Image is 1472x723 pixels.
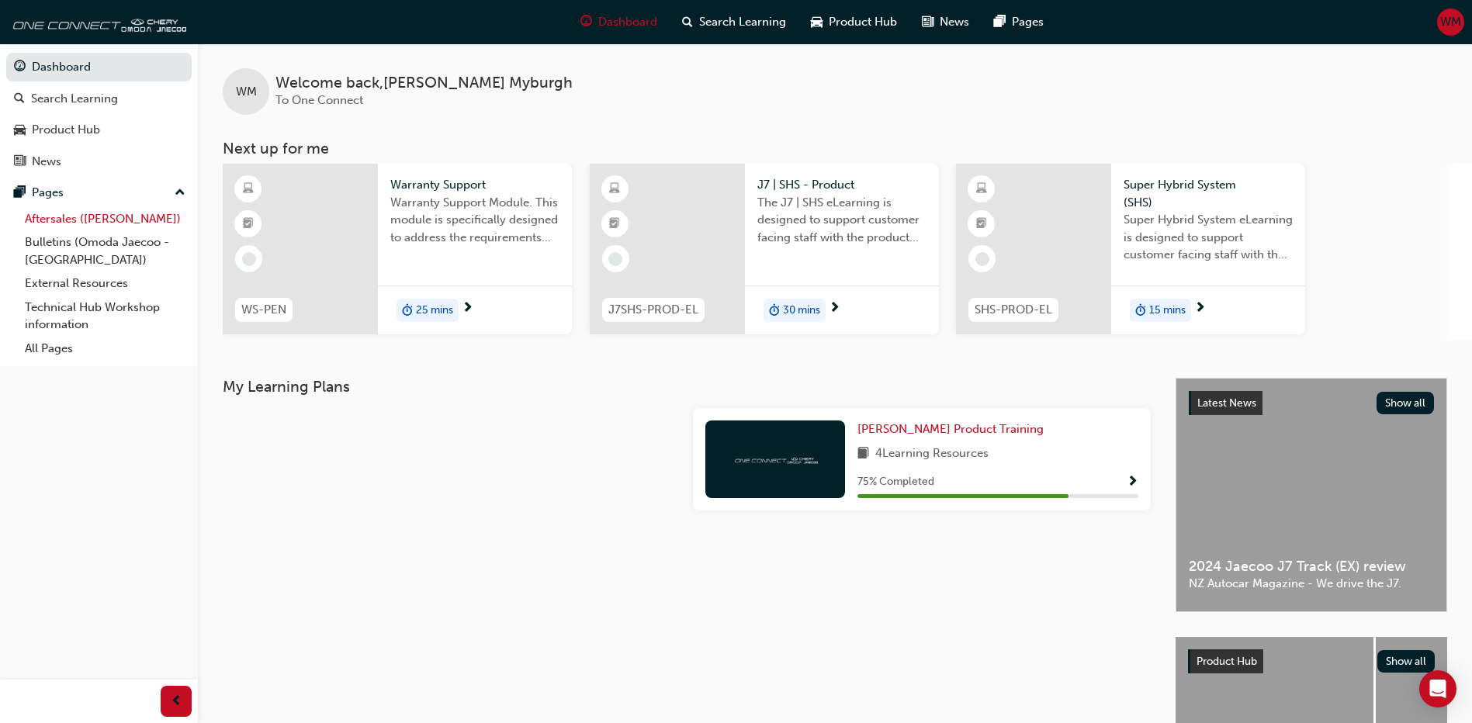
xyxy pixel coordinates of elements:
[242,252,256,266] span: learningRecordVerb_NONE-icon
[14,92,25,106] span: search-icon
[829,302,840,316] span: next-icon
[14,61,26,74] span: guage-icon
[590,164,939,334] a: J7SHS-PROD-ELJ7 | SHS - ProductThe J7 | SHS eLearning is designed to support customer facing staf...
[975,301,1052,319] span: SHS-PROD-EL
[956,164,1305,334] a: SHS-PROD-ELSuper Hybrid System (SHS)Super Hybrid System eLearning is designed to support customer...
[6,147,192,176] a: News
[568,6,670,38] a: guage-iconDashboard
[6,178,192,207] button: Pages
[19,337,192,361] a: All Pages
[1189,391,1434,416] a: Latest NewsShow all
[14,123,26,137] span: car-icon
[1440,13,1461,31] span: WM
[1197,655,1257,668] span: Product Hub
[1127,472,1138,492] button: Show Progress
[783,302,820,320] span: 30 mins
[1124,211,1293,264] span: Super Hybrid System eLearning is designed to support customer facing staff with the understanding...
[857,420,1050,438] a: [PERSON_NAME] Product Training
[223,164,572,334] a: WS-PENWarranty SupportWarranty Support Module. This module is specifically designed to address th...
[875,445,989,464] span: 4 Learning Resources
[769,300,780,320] span: duration-icon
[608,301,698,319] span: J7SHS-PROD-EL
[390,176,559,194] span: Warranty Support
[171,692,182,711] span: prev-icon
[982,6,1056,38] a: pages-iconPages
[857,473,934,491] span: 75 % Completed
[19,272,192,296] a: External Resources
[14,155,26,169] span: news-icon
[699,13,786,31] span: Search Learning
[275,93,363,107] span: To One Connect
[275,74,573,92] span: Welcome back , [PERSON_NAME] Myburgh
[994,12,1006,32] span: pages-icon
[6,53,192,81] a: Dashboard
[223,378,1151,396] h3: My Learning Plans
[598,13,657,31] span: Dashboard
[757,194,926,247] span: The J7 | SHS eLearning is designed to support customer facing staff with the product and sales in...
[6,85,192,113] a: Search Learning
[1197,396,1256,410] span: Latest News
[811,12,823,32] span: car-icon
[241,301,286,319] span: WS-PEN
[32,184,64,202] div: Pages
[32,121,100,139] div: Product Hub
[798,6,909,38] a: car-iconProduct Hub
[609,179,620,199] span: learningResourceType_ELEARNING-icon
[462,302,473,316] span: next-icon
[19,230,192,272] a: Bulletins (Omoda Jaecoo - [GEOGRAPHIC_DATA])
[1135,300,1146,320] span: duration-icon
[31,90,118,108] div: Search Learning
[1189,575,1434,593] span: NZ Autocar Magazine - We drive the J7.
[402,300,413,320] span: duration-icon
[6,116,192,144] a: Product Hub
[1194,302,1206,316] span: next-icon
[1188,649,1435,674] a: Product HubShow all
[940,13,969,31] span: News
[19,207,192,231] a: Aftersales ([PERSON_NAME])
[580,12,592,32] span: guage-icon
[1419,670,1456,707] div: Open Intercom Messenger
[243,179,254,199] span: learningResourceType_ELEARNING-icon
[198,140,1472,157] h3: Next up for me
[829,13,897,31] span: Product Hub
[975,252,989,266] span: learningRecordVerb_NONE-icon
[1149,302,1186,320] span: 15 mins
[236,83,257,101] span: WM
[1437,9,1464,36] button: WM
[175,183,185,203] span: up-icon
[857,422,1044,436] span: [PERSON_NAME] Product Training
[8,6,186,37] img: oneconnect
[19,296,192,337] a: Technical Hub Workshop information
[1012,13,1044,31] span: Pages
[32,153,61,171] div: News
[1377,650,1436,673] button: Show all
[976,179,987,199] span: learningResourceType_ELEARNING-icon
[243,214,254,234] span: booktick-icon
[733,451,818,466] img: oneconnect
[6,50,192,178] button: DashboardSearch LearningProduct HubNews
[922,12,933,32] span: news-icon
[390,194,559,247] span: Warranty Support Module. This module is specifically designed to address the requirements and pro...
[857,445,869,464] span: book-icon
[14,186,26,200] span: pages-icon
[608,252,622,266] span: learningRecordVerb_NONE-icon
[1124,176,1293,211] span: Super Hybrid System (SHS)
[1377,392,1435,414] button: Show all
[682,12,693,32] span: search-icon
[909,6,982,38] a: news-iconNews
[976,214,987,234] span: booktick-icon
[416,302,453,320] span: 25 mins
[757,176,926,194] span: J7 | SHS - Product
[670,6,798,38] a: search-iconSearch Learning
[1127,476,1138,489] span: Show Progress
[1189,558,1434,576] span: 2024 Jaecoo J7 Track (EX) review
[609,214,620,234] span: booktick-icon
[1176,378,1447,612] a: Latest NewsShow all2024 Jaecoo J7 Track (EX) reviewNZ Autocar Magazine - We drive the J7.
